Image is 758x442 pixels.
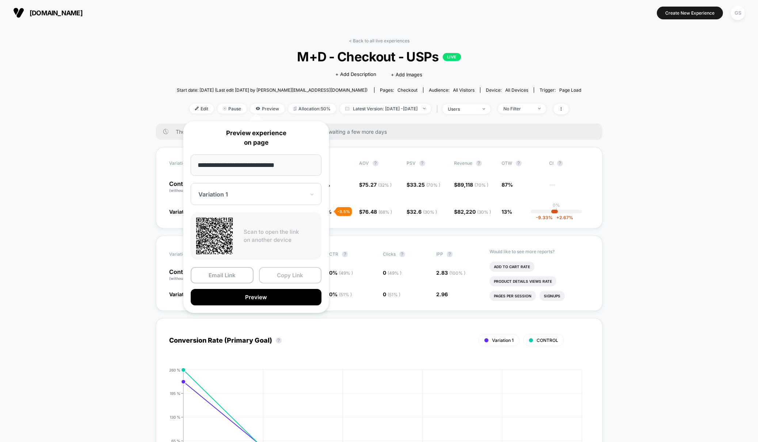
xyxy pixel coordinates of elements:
button: ? [557,160,563,166]
p: | [556,208,557,213]
span: Edit [190,104,214,114]
span: Device: [480,87,534,93]
span: $ [454,182,488,188]
span: + Add Images [391,72,422,77]
img: calendar [345,107,349,110]
p: Would like to see more reports? [490,249,589,254]
span: All Visitors [453,87,475,93]
div: No Filter [503,106,533,111]
span: M+D - Checkout - USPs [197,49,561,64]
span: $ [359,182,392,188]
span: all devices [505,87,528,93]
span: 89,118 [457,182,488,188]
p: Preview experience on page [191,129,321,147]
span: CONTROL [537,338,558,343]
button: ? [447,251,453,257]
span: Variation 1 [492,338,514,343]
span: $ [407,209,437,215]
span: $ [454,209,491,215]
span: 76.48 [362,209,392,215]
span: ( 100 % ) [449,270,465,276]
span: checkout [397,87,418,93]
span: 0 % [329,291,352,297]
span: OTW [502,160,542,166]
p: LIVE [443,53,461,61]
p: Control [169,181,209,193]
span: Revenue [454,160,472,166]
span: Variation 1 [169,291,195,297]
span: Clicks [383,251,396,257]
span: 0 [383,270,401,276]
div: Trigger: [540,87,581,93]
p: 0% [553,202,560,208]
button: ? [276,338,282,343]
span: CI [549,160,589,166]
span: 2.83 [436,270,465,276]
button: ? [516,160,522,166]
span: -9.33 % [536,215,553,220]
span: $ [407,182,440,188]
p: Scan to open the link on another device [244,228,316,244]
span: ( 49 % ) [388,270,401,276]
p: Control [169,269,215,281]
button: Create New Experience [657,7,723,19]
img: rebalance [294,107,297,111]
span: 82,220 [457,209,491,215]
img: Visually logo [13,7,24,18]
span: 33.25 [410,182,440,188]
span: Start date: [DATE] (Last edit [DATE] by [PERSON_NAME][EMAIL_ADDRESS][DOMAIN_NAME]) [177,87,367,93]
img: end [538,108,541,109]
span: There are still no statistically significant results. We recommend waiting a few more days [176,129,588,135]
button: ? [373,160,378,166]
span: Page Load [559,87,581,93]
span: (without changes) [169,276,202,281]
li: Signups [540,291,565,301]
span: ( 68 % ) [378,209,392,215]
button: ? [399,251,405,257]
span: 87% [502,182,513,188]
span: Variation [169,160,209,166]
tspan: 195 % [170,391,180,395]
span: (without changes) [169,188,202,193]
span: | [435,104,442,114]
span: --- [549,183,589,193]
div: Pages: [380,87,418,93]
span: Latest Version: [DATE] - [DATE] [340,104,431,114]
span: Allocation: 50% [288,104,336,114]
span: PSV [407,160,416,166]
div: - 3.5 % [336,207,352,216]
span: + [556,215,559,220]
span: 0 [383,291,400,297]
span: ( 70 % ) [475,182,488,188]
button: ? [342,251,348,257]
span: ( 51 % ) [388,292,400,297]
button: Preview [191,289,321,305]
span: ( 70 % ) [426,182,440,188]
img: end [423,108,426,109]
button: ? [419,160,425,166]
button: ? [476,160,482,166]
button: [DOMAIN_NAME] [11,7,85,19]
span: 2.67 % [553,215,573,220]
img: edit [195,107,199,110]
span: + Add Description [335,71,376,78]
span: 13% [502,209,512,215]
span: $ [359,209,392,215]
span: ( 32 % ) [378,182,392,188]
button: GS [728,5,747,20]
button: Copy Link [259,267,322,283]
li: Add To Cart Rate [490,262,534,272]
span: [DOMAIN_NAME] [30,9,83,17]
span: IPP [436,251,443,257]
span: 75.27 [362,182,392,188]
img: end [223,107,226,110]
tspan: 130 % [170,415,180,419]
span: 2.96 [436,291,448,297]
li: Pages Per Session [490,291,536,301]
img: end [483,108,485,110]
button: Email Link [191,267,254,283]
span: Preview [250,104,285,114]
span: Pause [217,104,247,114]
a: < Back to all live experiences [349,38,410,43]
tspan: 260 % [169,367,180,372]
